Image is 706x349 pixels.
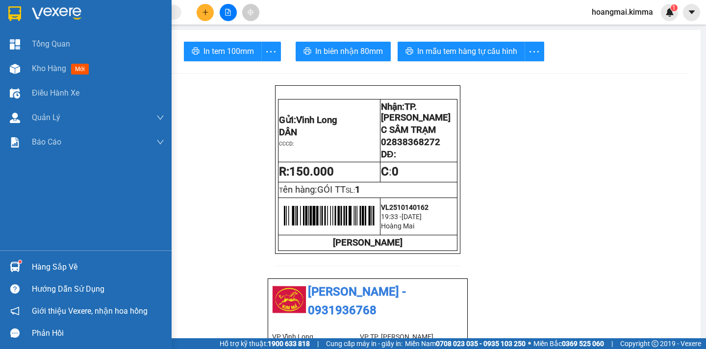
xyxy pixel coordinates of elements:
span: hoangmai.kimma [584,6,661,18]
span: mới [71,64,89,75]
img: logo.jpg [272,283,306,317]
button: more [525,42,544,61]
sup: 1 [19,260,22,263]
strong: R: [279,165,334,178]
span: question-circle [10,284,20,294]
span: DĐ: [381,149,396,160]
span: printer [192,47,200,56]
span: 1 [672,4,676,11]
strong: [PERSON_NAME] [333,237,403,248]
span: Nhận: [381,101,451,123]
span: [DATE] [402,213,422,221]
span: SL: [346,186,355,194]
span: Vĩnh Long [296,115,337,125]
span: 0 [392,165,399,178]
span: more [525,46,544,58]
button: more [261,42,281,61]
span: VL2510140162 [381,203,429,211]
img: warehouse-icon [10,113,20,123]
span: Kho hàng [32,64,66,73]
span: down [156,114,164,122]
span: GÓI TT [317,184,346,195]
span: ên hàng: [283,184,346,195]
li: VP Vĩnh Long [272,331,360,342]
span: down [156,138,164,146]
button: file-add [220,4,237,21]
button: caret-down [683,4,700,21]
img: warehouse-icon [10,64,20,74]
li: [PERSON_NAME] - 0931936768 [272,283,463,320]
span: plus [202,9,209,16]
img: icon-new-feature [665,8,674,17]
button: plus [197,4,214,21]
span: notification [10,306,20,316]
span: Hoàng Mai [381,222,414,230]
img: dashboard-icon [10,39,20,50]
span: 02838368272 [381,137,440,148]
div: Hướng dẫn sử dụng [32,282,164,297]
span: C SÂM TRẠM [381,125,436,135]
span: Báo cáo [32,136,61,148]
span: In mẫu tem hàng tự cấu hình [417,45,517,57]
span: Tổng Quan [32,38,70,50]
span: 19:33 - [381,213,402,221]
button: printerIn biên nhận 80mm [296,42,391,61]
span: 150.000 [289,165,334,178]
div: Phản hồi [32,326,164,341]
span: file-add [225,9,231,16]
img: logo-vxr [8,6,21,21]
span: caret-down [687,8,696,17]
img: warehouse-icon [10,262,20,272]
span: | [317,338,319,349]
span: 1 [355,184,360,195]
span: copyright [652,340,658,347]
span: : [381,165,399,178]
button: printerIn tem 100mm [184,42,262,61]
strong: 1900 633 818 [268,340,310,348]
span: more [262,46,280,58]
span: In biên nhận 80mm [315,45,383,57]
strong: 0369 525 060 [562,340,604,348]
span: Điều hành xe [32,87,79,99]
div: Hàng sắp về [32,260,164,274]
span: aim [247,9,254,16]
img: solution-icon [10,137,20,148]
strong: C [381,165,389,178]
img: warehouse-icon [10,88,20,99]
span: DÂN [279,127,297,138]
span: | [611,338,613,349]
span: In tem 100mm [203,45,254,57]
strong: 0708 023 035 - 0935 103 250 [436,340,526,348]
span: Cung cấp máy in - giấy in: [326,338,403,349]
span: ⚪️ [528,342,531,346]
li: VP TP. [PERSON_NAME] [360,331,448,342]
span: CCCD: [279,141,294,147]
span: Miền Bắc [533,338,604,349]
span: TP. [PERSON_NAME] [381,101,451,123]
span: Giới thiệu Vexere, nhận hoa hồng [32,305,148,317]
span: Gửi: [279,115,337,125]
span: printer [303,47,311,56]
span: message [10,328,20,338]
span: Hỗ trợ kỹ thuật: [220,338,310,349]
span: T [279,186,346,194]
span: printer [405,47,413,56]
button: aim [242,4,259,21]
span: Miền Nam [405,338,526,349]
span: Quản Lý [32,111,60,124]
button: printerIn mẫu tem hàng tự cấu hình [398,42,525,61]
sup: 1 [671,4,678,11]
